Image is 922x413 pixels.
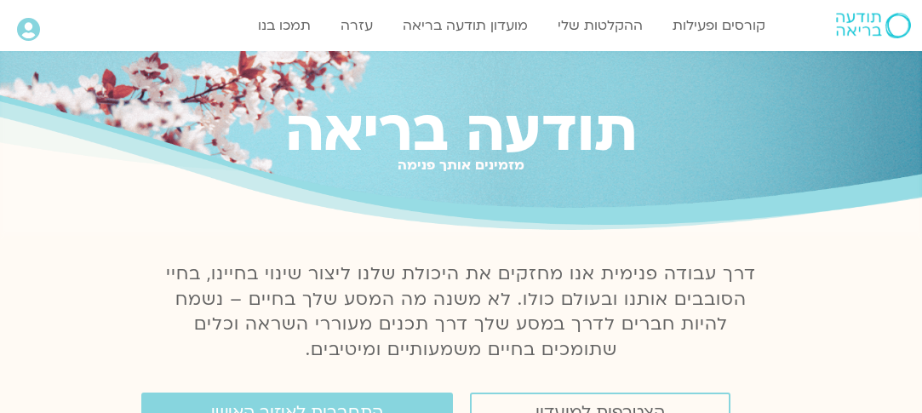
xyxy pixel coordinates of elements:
a: מועדון תודעה בריאה [394,9,536,42]
p: דרך עבודה פנימית אנו מחזקים את היכולת שלנו ליצור שינוי בחיינו, בחיי הסובבים אותנו ובעולם כולו. לא... [157,261,766,364]
a: קורסים ופעילות [664,9,774,42]
img: תודעה בריאה [836,13,911,38]
a: תמכו בנו [249,9,319,42]
a: עזרה [332,9,381,42]
a: ההקלטות שלי [549,9,651,42]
